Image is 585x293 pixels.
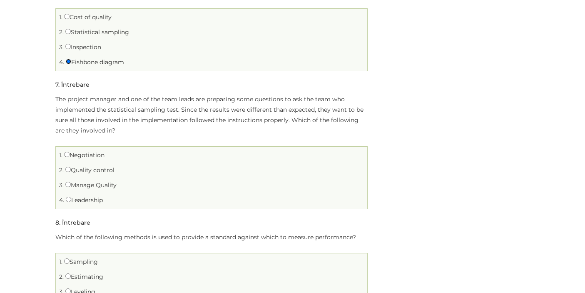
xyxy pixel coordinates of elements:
[64,152,70,157] input: Negotiation
[65,182,71,187] input: Manage Quality
[59,58,64,66] span: 4.
[59,28,64,36] span: 2.
[65,273,71,279] input: Estimating
[65,166,115,174] label: Quality control
[64,258,70,264] input: Sampling
[59,151,62,159] span: 1.
[66,196,103,204] label: Leadership
[65,167,71,172] input: Quality control
[65,43,101,51] label: Inspection
[55,82,90,88] h5: . Întrebare
[55,81,58,88] span: 7
[65,29,71,34] input: Statistical sampling
[65,273,103,280] label: Estimating
[59,166,64,174] span: 2.
[59,273,64,280] span: 2.
[66,197,71,202] input: Leadership
[55,220,90,226] h5: . Întrebare
[66,58,124,66] label: Fishbone diagram
[55,219,59,226] span: 8
[55,232,368,243] p: Which of the following methods is used to provide a standard against which to measure performance?
[55,94,368,136] p: The project manager and one of the team leads are preparing some questions to ask the team who im...
[59,43,64,51] span: 3.
[64,151,105,159] label: Negotiation
[65,28,129,36] label: Statistical sampling
[59,258,62,265] span: 1.
[59,196,64,204] span: 4.
[64,258,98,265] label: Sampling
[59,181,64,189] span: 3.
[64,14,70,19] input: Cost of quality
[59,13,62,21] span: 1.
[64,13,112,21] label: Cost of quality
[65,181,117,189] label: Manage Quality
[65,44,71,49] input: Inspection
[66,59,71,64] input: Fishbone diagram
